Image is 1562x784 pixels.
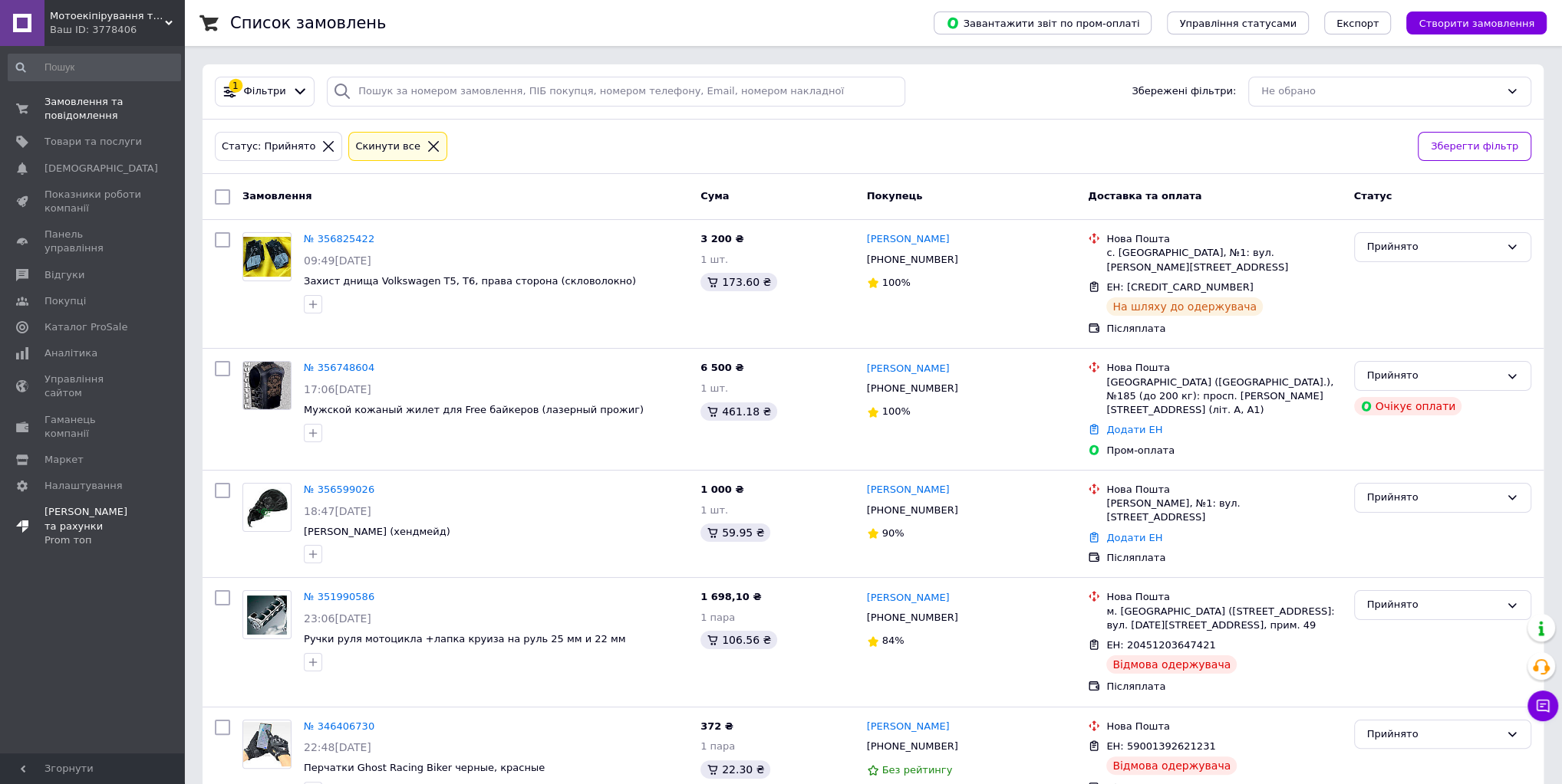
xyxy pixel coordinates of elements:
[1527,691,1558,721] button: Чат з покупцем
[867,190,923,202] span: Покупець
[242,483,292,532] a: Фото товару
[1419,18,1534,29] span: Створити замовлення
[242,190,311,202] span: Замовлення
[242,361,292,410] a: Фото товару
[1336,18,1379,29] span: Експорт
[304,505,371,517] span: 18:47[DATE]
[44,505,142,547] span: [PERSON_NAME] та рахунки
[867,483,950,497] a: [PERSON_NAME]
[44,228,142,255] span: Панель управління
[1106,740,1215,752] span: ЕН: 59001392621231
[1106,551,1341,565] div: Післяплата
[44,413,142,441] span: Гаманець компанії
[1406,11,1547,34] button: Створити замовлення
[304,633,626,645] a: Ручки руля мотоцикла +лапка круиза на руль 25 мм и 22 мм
[882,405,911,417] span: 100%
[1367,368,1500,384] div: Прийнято
[304,720,374,732] a: № 346406730
[1106,322,1341,336] div: Післяплата
[1167,11,1309,34] button: Управління статусами
[1106,376,1341,418] div: [GEOGRAPHIC_DATA] ([GEOGRAPHIC_DATA].), №185 (до 200 кг): просп. [PERSON_NAME][STREET_ADDRESS] (л...
[1418,132,1531,162] button: Зберегти фільтр
[44,135,142,149] span: Товари та послуги
[44,479,123,493] span: Налаштування
[304,233,374,244] a: № 356825422
[700,720,733,732] span: 372 ₴
[700,523,770,542] div: 59.95 ₴
[304,484,374,495] a: № 356599026
[700,612,735,623] span: 1 пара
[700,760,770,779] div: 22.30 ₴
[700,273,777,291] div: 173.60 ₴
[1354,190,1392,202] span: Статус
[304,362,374,373] a: № 356748604
[1106,639,1215,651] span: ЕН: 20451203647421
[700,504,728,516] span: 1 шт.
[946,16,1139,30] span: Завантажити звіт по пром-оплаті
[882,527,905,539] span: 90%
[244,84,286,99] span: Фільтри
[1106,497,1341,524] div: [PERSON_NAME], №1: вул. [STREET_ADDRESS]
[700,591,761,602] span: 1 698,10 ₴
[882,764,953,776] span: Без рейтингу
[864,250,961,270] div: [PHONE_NUMBER]
[934,11,1152,34] button: Завантажити звіт по пром-оплаті
[243,487,291,526] img: Фото товару
[1106,483,1341,497] div: Нова Пошта
[1106,361,1341,375] div: Нова Пошта
[50,9,165,23] span: Мотоекіпірування та мотоаксесуари "МОТОРУБІК"
[44,320,127,334] span: Каталог ProSale
[700,402,777,421] div: 461.18 ₴
[867,720,950,734] a: [PERSON_NAME]
[1106,424,1162,435] a: Додати ЕН
[8,54,181,81] input: Пошук
[44,162,158,175] span: [DEMOGRAPHIC_DATA]
[44,533,142,547] div: Prom топ
[44,346,97,360] span: Аналітика
[700,254,728,265] span: 1 шт.
[700,362,743,373] span: 6 500 ₴
[882,277,911,288] span: 100%
[1106,605,1341,632] div: м. [GEOGRAPHIC_DATA] ([STREET_ADDRESS]: вул. [DATE][STREET_ADDRESS], прим. 49
[44,453,84,467] span: Маркет
[1261,84,1500,100] div: Не обрано
[700,382,728,394] span: 1 шт.
[242,232,292,281] a: Фото товару
[867,362,950,376] a: [PERSON_NAME]
[700,484,743,495] span: 1 000 ₴
[700,631,777,649] div: 106.56 ₴
[1106,756,1237,775] div: Відмова одержувача
[304,275,636,287] a: Захист днища Volkswagen Т5, Т6, права сторона (скловолокно)
[882,635,905,646] span: 84%
[243,237,291,276] img: Фото товару
[327,77,905,107] input: Пошук за номером замовлення, ПІБ покупця, номером телефону, Email, номером накладної
[304,254,371,267] span: 09:49[DATE]
[1132,84,1236,99] span: Збережені фільтри:
[867,591,950,605] a: [PERSON_NAME]
[219,139,318,155] div: Статус: Прийнято
[229,79,242,93] div: 1
[1106,246,1341,274] div: с. [GEOGRAPHIC_DATA], №1: вул. [PERSON_NAME][STREET_ADDRESS]
[1367,597,1500,613] div: Прийнято
[352,139,423,155] div: Cкинути все
[1367,727,1500,743] div: Прийнято
[864,379,961,399] div: [PHONE_NUMBER]
[304,591,374,602] a: № 351990586
[1106,297,1263,316] div: На шляху до одержувача
[1179,18,1297,29] span: Управління статусами
[864,500,961,520] div: [PHONE_NUMBER]
[700,190,729,202] span: Cума
[1106,232,1341,246] div: Нова Пошта
[864,608,961,628] div: [PHONE_NUMBER]
[50,23,184,37] div: Ваш ID: 3778406
[1391,17,1547,28] a: Створити замовлення
[304,526,450,537] span: [PERSON_NAME] (хендмейд)
[1106,655,1237,674] div: Відмова одержувача
[243,595,291,635] img: Фото товару
[1324,11,1392,34] button: Експорт
[243,362,291,409] img: Фото товару
[867,232,950,247] a: [PERSON_NAME]
[1431,139,1518,155] span: Зберегти фільтр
